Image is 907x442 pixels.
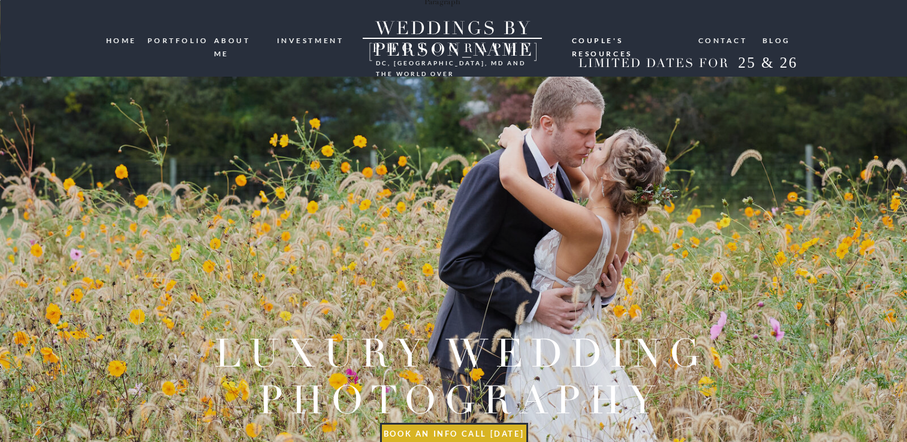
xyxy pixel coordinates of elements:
a: WEDDINGS BY [PERSON_NAME] [344,18,564,39]
a: blog [763,34,791,46]
h2: Luxury wedding photography [201,331,721,420]
a: portfolio [147,34,205,46]
a: Couple's resources [572,34,687,44]
a: book an info call [DATE] [381,429,527,442]
h3: DC, [GEOGRAPHIC_DATA], md and the world over [376,57,529,67]
a: ABOUT ME [214,34,269,46]
a: investment [277,34,345,46]
a: HOME [106,34,139,46]
a: Contact [698,34,749,46]
h2: 25 & 26 [729,54,807,75]
h2: LIMITED DATES FOR [574,56,734,71]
